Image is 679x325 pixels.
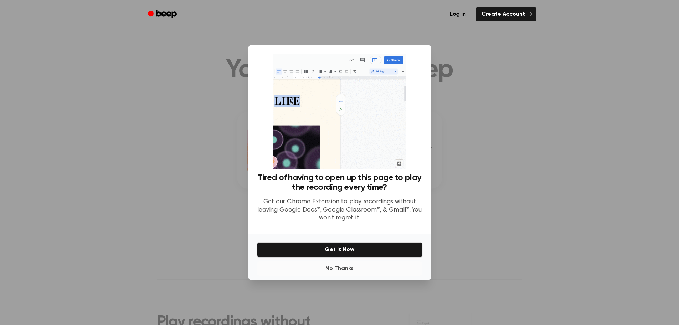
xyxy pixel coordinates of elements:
h3: Tired of having to open up this page to play the recording every time? [257,173,422,192]
a: Create Account [476,7,536,21]
button: Get It Now [257,242,422,257]
a: Beep [143,7,183,21]
p: Get our Chrome Extension to play recordings without leaving Google Docs™, Google Classroom™, & Gm... [257,198,422,222]
img: Beep extension in action [273,54,406,169]
a: Log in [444,7,472,21]
button: No Thanks [257,261,422,276]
